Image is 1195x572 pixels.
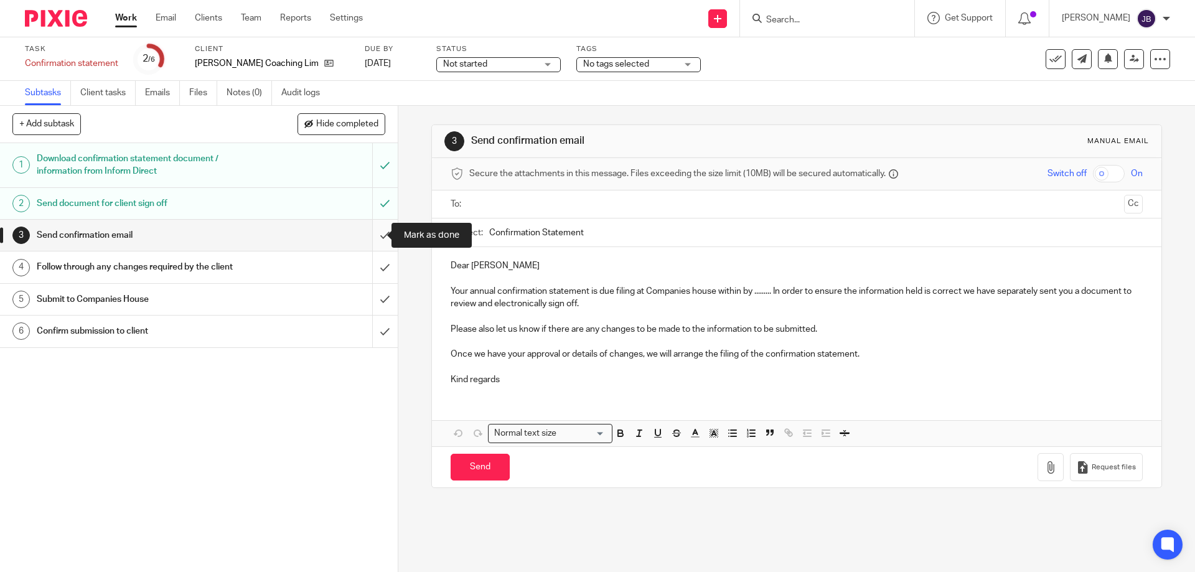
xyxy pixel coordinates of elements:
[25,57,118,70] div: Confirmation statement
[365,44,421,54] label: Due by
[1062,12,1130,24] p: [PERSON_NAME]
[148,56,155,63] small: /6
[25,81,71,105] a: Subtasks
[25,10,87,27] img: Pixie
[37,290,252,309] h1: Submit to Companies House
[451,323,1142,335] p: Please also let us know if there are any changes to be made to the information to be submitted.
[12,195,30,212] div: 2
[316,120,378,129] span: Hide completed
[12,113,81,134] button: + Add subtask
[37,258,252,276] h1: Follow through any changes required by the client
[12,322,30,340] div: 6
[451,285,1142,311] p: Your annual confirmation statement is due filing at Companies house within by ......... In order ...
[281,81,329,105] a: Audit logs
[330,12,363,24] a: Settings
[241,12,261,24] a: Team
[491,427,559,440] span: Normal text size
[945,14,993,22] span: Get Support
[12,291,30,308] div: 5
[195,44,349,54] label: Client
[1087,136,1149,146] div: Manual email
[576,44,701,54] label: Tags
[1070,453,1142,481] button: Request files
[451,260,1142,272] p: Dear [PERSON_NAME]
[1136,9,1156,29] img: svg%3E
[12,227,30,244] div: 3
[145,81,180,105] a: Emails
[443,60,487,68] span: Not started
[156,12,176,24] a: Email
[365,59,391,68] span: [DATE]
[436,44,561,54] label: Status
[298,113,385,134] button: Hide completed
[451,348,1142,360] p: Once we have your approval or details of changes, we will arrange the filing of the confirmation ...
[488,424,612,443] div: Search for option
[583,60,649,68] span: No tags selected
[1131,167,1143,180] span: On
[444,131,464,151] div: 3
[12,156,30,174] div: 1
[195,12,222,24] a: Clients
[451,373,1142,386] p: Kind regards
[471,134,823,148] h1: Send confirmation email
[189,81,217,105] a: Files
[1124,195,1143,213] button: Cc
[37,322,252,340] h1: Confirm submission to client
[451,227,483,239] label: Subject:
[37,149,252,181] h1: Download confirmation statement document / information from Inform Direct
[115,12,137,24] a: Work
[1047,167,1087,180] span: Switch off
[80,81,136,105] a: Client tasks
[765,15,877,26] input: Search
[1092,462,1136,472] span: Request files
[195,57,318,70] p: [PERSON_NAME] Coaching Limited
[12,259,30,276] div: 4
[560,427,605,440] input: Search for option
[37,226,252,245] h1: Send confirmation email
[37,194,252,213] h1: Send document for client sign off
[451,454,510,481] input: Send
[25,44,118,54] label: Task
[143,52,155,66] div: 2
[469,167,886,180] span: Secure the attachments in this message. Files exceeding the size limit (10MB) will be secured aut...
[451,198,464,210] label: To:
[227,81,272,105] a: Notes (0)
[280,12,311,24] a: Reports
